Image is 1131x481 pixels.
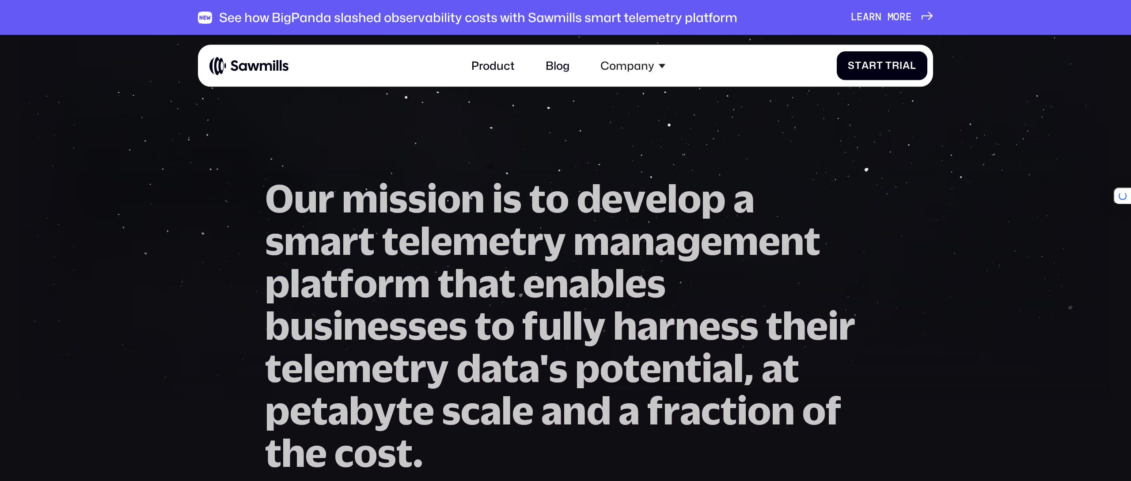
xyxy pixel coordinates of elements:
[354,431,377,473] span: o
[549,346,568,389] span: s
[322,261,338,304] span: t
[265,261,290,304] span: p
[869,11,875,23] span: r
[456,346,481,389] span: d
[647,261,666,304] span: s
[678,177,701,219] span: o
[892,60,899,72] span: r
[523,261,545,304] span: e
[885,60,892,72] span: T
[442,389,461,431] span: s
[869,60,877,72] span: r
[837,51,927,80] a: StartTrial
[577,177,601,219] span: d
[300,261,322,304] span: a
[265,389,290,431] span: p
[903,60,910,72] span: a
[349,389,374,431] span: b
[590,261,615,304] span: b
[851,11,857,23] span: L
[343,304,367,346] span: n
[480,389,501,431] span: a
[828,304,839,346] span: i
[857,11,863,23] span: e
[862,60,869,72] span: a
[893,11,899,23] span: o
[413,389,434,431] span: e
[522,304,538,346] span: f
[374,389,396,431] span: y
[338,261,354,304] span: f
[452,219,489,261] span: m
[701,177,726,219] span: p
[265,219,284,261] span: s
[481,346,502,389] span: a
[562,389,586,431] span: n
[265,346,281,389] span: t
[265,177,294,219] span: O
[314,304,333,346] span: s
[396,389,413,431] span: t
[740,304,759,346] span: s
[701,389,721,431] span: c
[378,177,389,219] span: i
[382,219,399,261] span: t
[290,389,311,431] span: e
[389,177,408,219] span: s
[721,389,737,431] span: t
[839,304,855,346] span: r
[540,346,549,389] span: '
[342,177,378,219] span: m
[377,431,396,473] span: s
[389,304,408,346] span: s
[354,261,377,304] span: o
[562,304,573,346] span: l
[541,389,562,431] span: a
[320,219,342,261] span: a
[863,11,869,23] span: a
[335,346,372,389] span: m
[647,389,663,431] span: f
[637,304,658,346] span: a
[851,11,933,23] a: Learnmore
[305,431,327,473] span: e
[676,219,701,261] span: g
[281,346,303,389] span: e
[721,304,740,346] span: s
[426,346,449,389] span: y
[546,177,569,219] span: o
[265,304,290,346] span: b
[501,389,512,431] span: l
[512,389,534,431] span: e
[510,219,527,261] span: t
[491,304,515,346] span: o
[463,51,523,81] a: Product
[658,304,675,346] span: r
[667,177,678,219] span: l
[748,389,771,431] span: o
[899,60,903,72] span: i
[804,219,820,261] span: t
[420,219,431,261] span: l
[655,219,676,261] span: a
[586,389,611,431] span: d
[806,304,828,346] span: e
[744,346,754,389] span: ,
[685,346,702,389] span: t
[762,346,783,389] span: a
[625,261,647,304] span: e
[569,261,590,304] span: a
[899,11,906,23] span: r
[675,304,699,346] span: n
[543,219,566,261] span: y
[281,431,305,473] span: h
[619,389,640,431] span: a
[393,346,410,389] span: t
[759,219,780,261] span: e
[592,51,674,81] div: Company
[855,60,862,72] span: t
[802,389,826,431] span: o
[640,346,661,389] span: e
[461,389,480,431] span: c
[623,177,645,219] span: v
